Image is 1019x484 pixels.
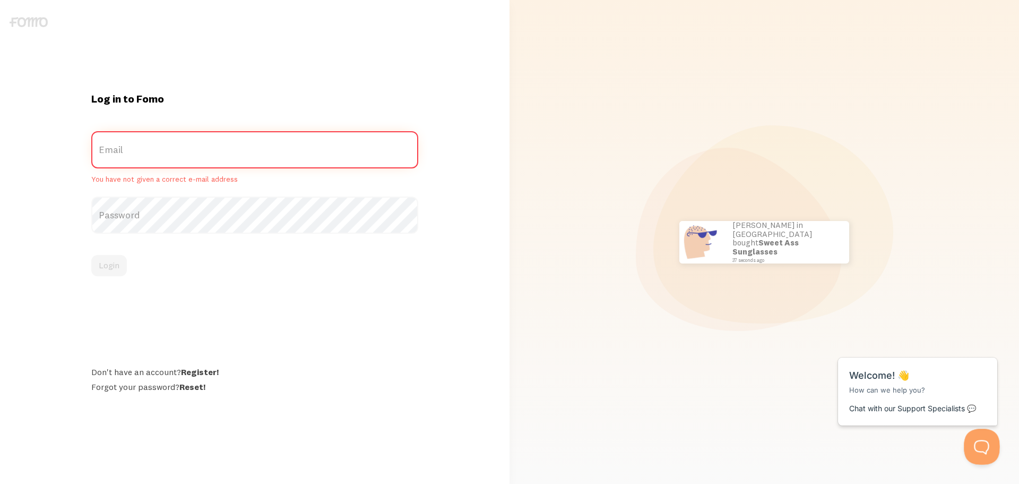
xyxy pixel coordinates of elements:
img: fomo-logo-gray-b99e0e8ada9f9040e2984d0d95b3b12da0074ffd48d1e5cb62ac37fc77b0b268.svg [10,17,48,27]
iframe: Help Scout Beacon - Open [964,429,1000,465]
a: Register! [181,367,219,377]
label: Email [91,131,418,168]
span: You have not given a correct e-mail address [91,175,418,184]
a: Reset! [179,381,205,392]
iframe: Help Scout Beacon - Messages and Notifications [833,331,1004,431]
h1: Log in to Fomo [91,92,418,106]
div: Don't have an account? [91,367,418,377]
label: Password [91,197,418,234]
div: Forgot your password? [91,381,418,392]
